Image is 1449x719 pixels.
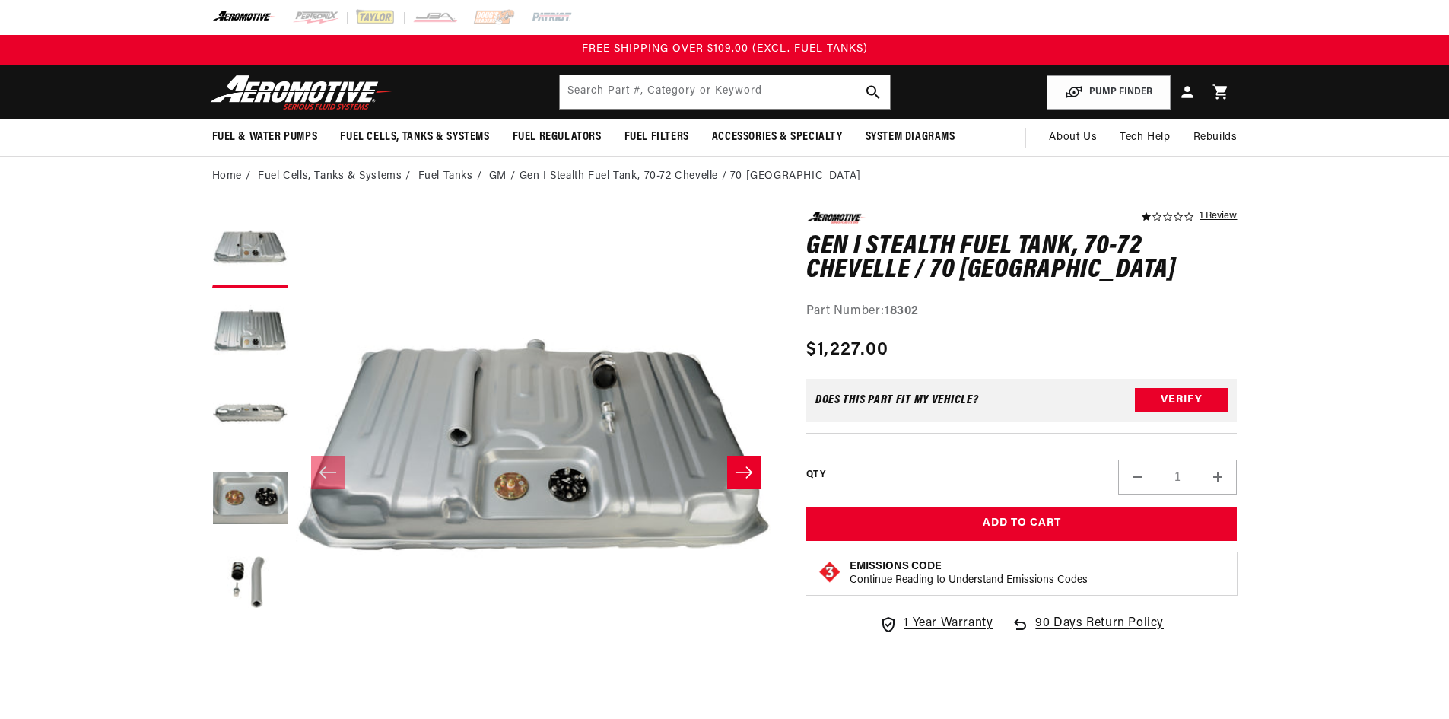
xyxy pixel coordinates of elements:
[560,75,890,109] input: Search by Part Number, Category or Keyword
[212,295,288,371] button: Load image 2 in gallery view
[206,75,396,110] img: Aeromotive
[340,129,489,145] span: Fuel Cells, Tanks & Systems
[1011,614,1164,649] a: 90 Days Return Policy
[856,75,890,109] button: search button
[582,43,868,55] span: FREE SHIPPING OVER $109.00 (EXCL. FUEL TANKS)
[806,507,1238,541] button: Add to Cart
[727,456,761,489] button: Slide right
[850,561,942,572] strong: Emissions Code
[815,394,979,406] div: Does This part fit My vehicle?
[489,168,507,185] a: GM
[201,119,329,155] summary: Fuel & Water Pumps
[712,129,843,145] span: Accessories & Specialty
[613,119,701,155] summary: Fuel Filters
[212,129,318,145] span: Fuel & Water Pumps
[212,168,242,185] a: Home
[1035,614,1164,649] span: 90 Days Return Policy
[258,168,415,185] li: Fuel Cells, Tanks & Systems
[1037,119,1108,156] a: About Us
[806,469,825,482] label: QTY
[513,129,602,145] span: Fuel Regulators
[212,379,288,455] button: Load image 3 in gallery view
[520,168,861,185] li: Gen I Stealth Fuel Tank, 70-72 Chevelle / 70 [GEOGRAPHIC_DATA]
[850,560,1088,587] button: Emissions CodeContinue Reading to Understand Emissions Codes
[806,235,1238,283] h1: Gen I Stealth Fuel Tank, 70-72 Chevelle / 70 [GEOGRAPHIC_DATA]
[806,336,889,364] span: $1,227.00
[1200,212,1237,222] a: 1 reviews
[866,129,955,145] span: System Diagrams
[850,574,1088,587] p: Continue Reading to Understand Emissions Codes
[1182,119,1249,156] summary: Rebuilds
[885,305,919,317] strong: 18302
[806,302,1238,322] div: Part Number:
[329,119,500,155] summary: Fuel Cells, Tanks & Systems
[1193,129,1238,146] span: Rebuilds
[1049,132,1097,143] span: About Us
[212,463,288,539] button: Load image 4 in gallery view
[879,614,993,634] a: 1 Year Warranty
[818,560,842,584] img: Emissions code
[501,119,613,155] summary: Fuel Regulators
[212,212,288,288] button: Load image 1 in gallery view
[212,546,288,622] button: Load image 5 in gallery view
[1108,119,1181,156] summary: Tech Help
[701,119,854,155] summary: Accessories & Specialty
[1047,75,1171,110] button: PUMP FINDER
[854,119,967,155] summary: System Diagrams
[1120,129,1170,146] span: Tech Help
[624,129,689,145] span: Fuel Filters
[1135,388,1228,412] button: Verify
[311,456,345,489] button: Slide left
[212,168,1238,185] nav: breadcrumbs
[904,614,993,634] span: 1 Year Warranty
[418,168,473,185] a: Fuel Tanks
